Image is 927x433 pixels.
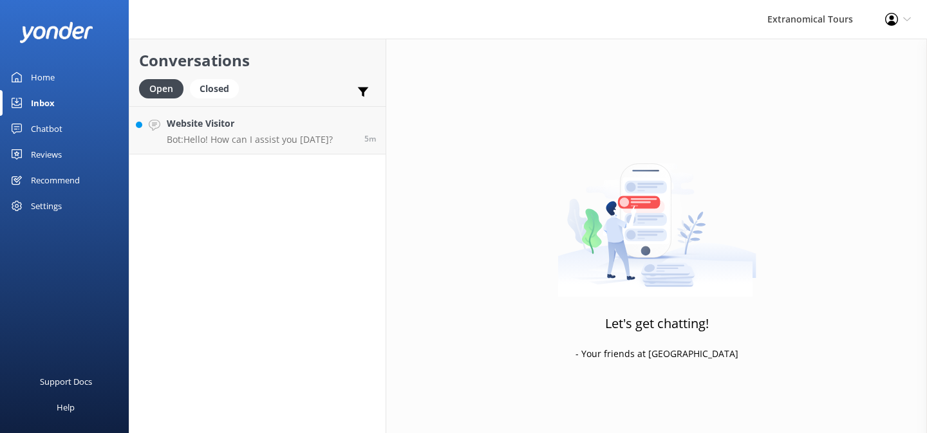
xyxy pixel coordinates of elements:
[129,106,386,154] a: Website VisitorBot:Hello! How can I assist you [DATE]?5m
[31,142,62,167] div: Reviews
[31,64,55,90] div: Home
[139,81,190,95] a: Open
[139,79,183,98] div: Open
[40,369,92,394] div: Support Docs
[167,134,333,145] p: Bot: Hello! How can I assist you [DATE]?
[190,79,239,98] div: Closed
[139,48,376,73] h2: Conversations
[167,116,333,131] h4: Website Visitor
[190,81,245,95] a: Closed
[31,90,55,116] div: Inbox
[57,394,75,420] div: Help
[557,136,756,297] img: artwork of a man stealing a conversation from at giant smartphone
[31,193,62,219] div: Settings
[576,347,738,361] p: - Your friends at [GEOGRAPHIC_DATA]
[19,22,93,43] img: yonder-white-logo.png
[31,116,62,142] div: Chatbot
[31,167,80,193] div: Recommend
[605,313,709,334] h3: Let's get chatting!
[364,133,376,144] span: Oct 14 2025 07:27pm (UTC -07:00) America/Tijuana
